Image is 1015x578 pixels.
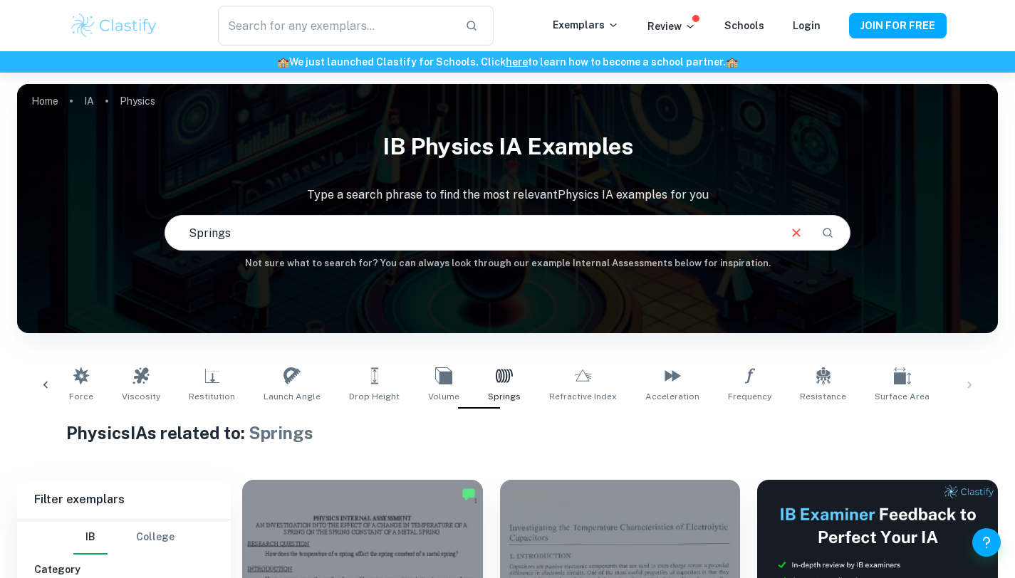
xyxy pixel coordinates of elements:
[726,56,738,68] span: 🏫
[17,186,998,204] p: Type a search phrase to find the most relevant Physics IA examples for you
[69,11,160,40] img: Clastify logo
[816,221,840,245] button: Search
[73,520,108,555] button: IB
[264,390,321,403] span: Launch Angle
[724,20,764,31] a: Schools
[349,390,400,403] span: Drop Height
[849,13,947,38] button: JOIN FOR FREE
[249,423,313,443] span: Springs
[66,420,949,446] h1: Physics IAs related to:
[17,256,998,270] h6: Not sure what to search for? You can always look through our example Internal Assessments below f...
[189,390,235,403] span: Restitution
[875,390,930,403] span: Surface Area
[122,390,160,403] span: Viscosity
[462,487,476,501] img: Marked
[17,124,998,169] h1: IB Physics IA examples
[647,19,696,34] p: Review
[84,91,94,111] a: IA
[645,390,699,403] span: Acceleration
[165,213,778,253] input: E.g. harmonic motion analysis, light diffraction experiments, sliding objects down a ramp...
[728,390,771,403] span: Frequency
[553,17,619,33] p: Exemplars
[17,480,231,520] h6: Filter exemplars
[549,390,617,403] span: Refractive Index
[800,390,846,403] span: Resistance
[136,520,175,555] button: College
[783,219,810,246] button: Clear
[793,20,821,31] a: Login
[73,520,175,555] div: Filter type choice
[277,56,289,68] span: 🏫
[3,54,1012,70] h6: We just launched Clastify for Schools. Click to learn how to become a school partner.
[218,6,453,46] input: Search for any exemplars...
[488,390,521,403] span: Springs
[972,528,1001,557] button: Help and Feedback
[69,390,93,403] span: Force
[506,56,528,68] a: here
[120,93,155,109] p: Physics
[31,91,58,111] a: Home
[428,390,459,403] span: Volume
[34,562,214,577] h6: Category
